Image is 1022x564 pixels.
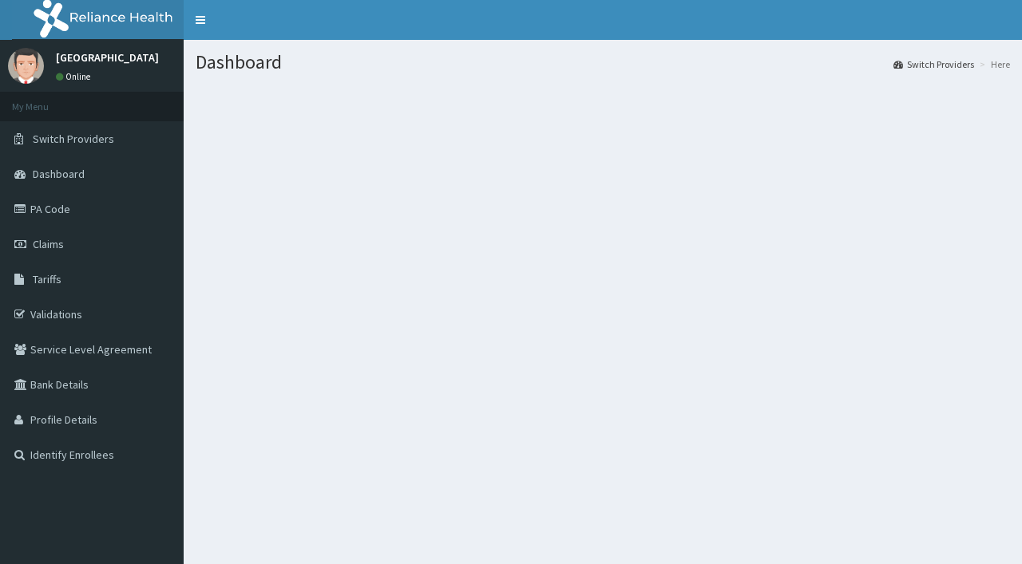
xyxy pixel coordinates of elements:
a: Switch Providers [893,57,974,71]
span: Switch Providers [33,132,114,146]
li: Here [976,57,1010,71]
a: Online [56,71,94,82]
span: Dashboard [33,167,85,181]
p: [GEOGRAPHIC_DATA] [56,52,159,63]
span: Claims [33,237,64,251]
img: User Image [8,48,44,84]
h1: Dashboard [196,52,1010,73]
span: Tariffs [33,272,61,286]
